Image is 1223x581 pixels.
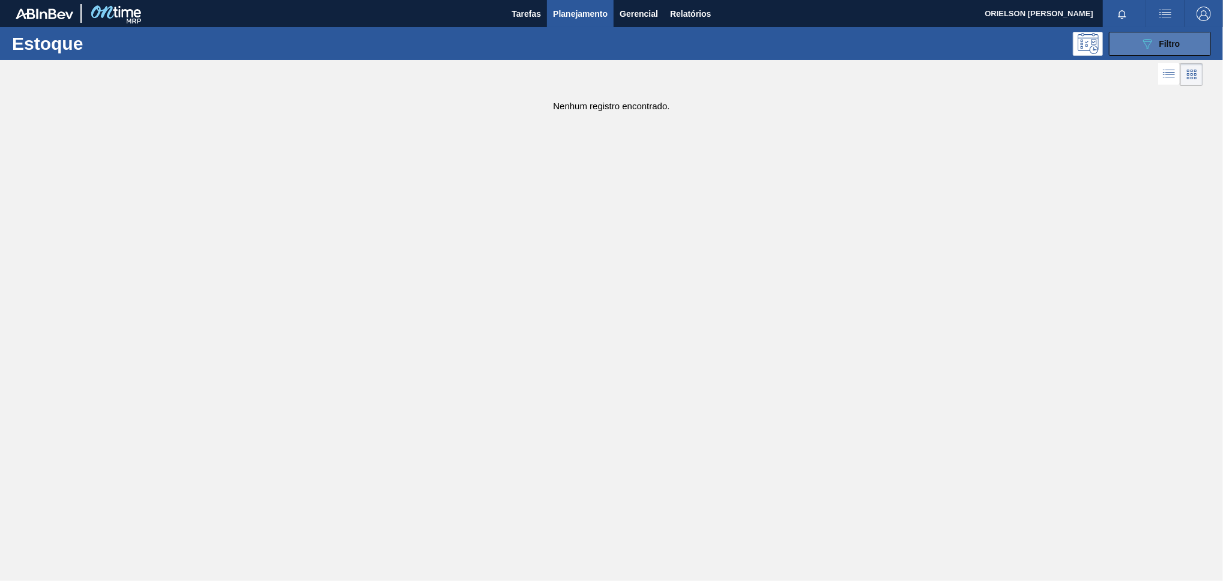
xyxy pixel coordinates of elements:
[512,7,541,21] span: Tarefas
[553,7,608,21] span: Planejamento
[1103,5,1141,22] button: Notificações
[1109,32,1211,56] button: Filtro
[1197,7,1211,21] img: Logout
[1158,63,1180,86] div: Visão em Lista
[1180,63,1203,86] div: Visão em Cards
[12,37,193,50] h1: Estoque
[670,7,711,21] span: Relatórios
[620,7,658,21] span: Gerencial
[1073,32,1103,56] div: Pogramando: nenhum usuário selecionado
[1158,7,1173,21] img: userActions
[16,8,73,19] img: TNhmsLtSVTkK8tSr43FrP2fwEKptu5GPRR3wAAAABJRU5ErkJggg==
[1159,39,1180,49] span: Filtro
